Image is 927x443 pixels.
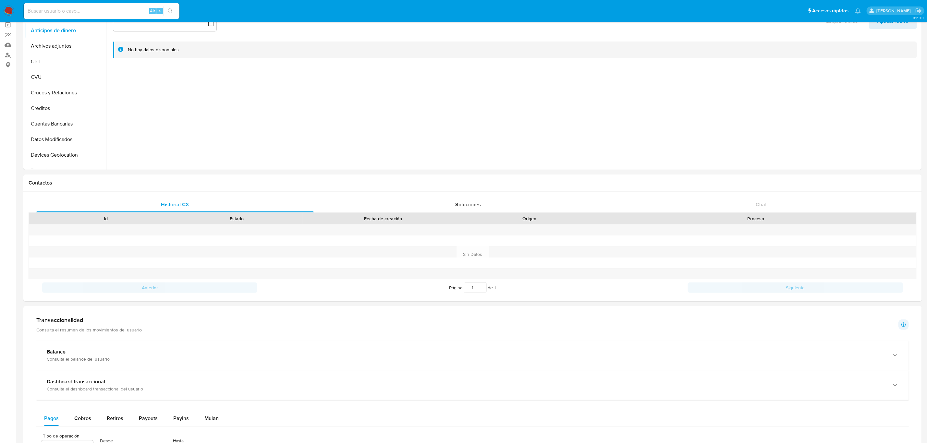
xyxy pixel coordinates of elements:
[25,23,106,38] button: Anticipos de dinero
[29,180,917,186] h1: Contactos
[469,215,591,222] div: Origen
[42,282,257,293] button: Anterior
[25,163,106,178] button: Direcciones
[307,215,459,222] div: Fecha de creación
[25,132,106,147] button: Datos Modificados
[855,8,861,14] a: Notificaciones
[25,38,106,54] button: Archivos adjuntos
[45,215,167,222] div: Id
[25,101,106,116] button: Créditos
[25,69,106,85] button: CVU
[688,282,903,293] button: Siguiente
[449,282,496,293] span: Página de
[25,147,106,163] button: Devices Geolocation
[164,6,177,16] button: search-icon
[150,8,155,14] span: Alt
[176,215,298,222] div: Estado
[876,8,913,14] p: eliana.eguerrero@mercadolibre.com
[159,8,161,14] span: s
[455,201,481,208] span: Soluciones
[812,7,849,14] span: Accesos rápidos
[161,201,189,208] span: Historial CX
[494,284,496,291] span: 1
[25,54,106,69] button: CBT
[756,201,767,208] span: Chat
[25,85,106,101] button: Cruces y Relaciones
[915,7,922,14] a: Salir
[25,116,106,132] button: Cuentas Bancarias
[913,15,924,20] span: 3.160.0
[600,215,912,222] div: Proceso
[24,7,179,15] input: Buscar usuario o caso...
